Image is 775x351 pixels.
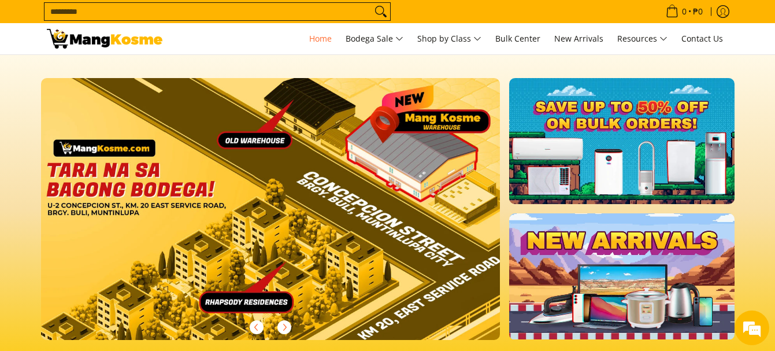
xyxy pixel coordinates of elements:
[272,315,297,340] button: Next
[417,32,481,46] span: Shop by Class
[174,23,729,54] nav: Main Menu
[41,78,500,340] img: Banner slider warehouse location
[617,32,668,46] span: Resources
[662,5,706,18] span: •
[190,6,217,34] div: Minimize live chat window
[47,29,162,49] img: Mang Kosme: Your Home Appliances Warehouse Sale Partner!
[6,231,220,271] textarea: Type your message and hit 'Enter'
[346,32,403,46] span: Bodega Sale
[680,8,688,16] span: 0
[490,23,546,54] a: Bulk Center
[340,23,409,54] a: Bodega Sale
[681,33,723,44] span: Contact Us
[309,33,332,44] span: Home
[303,23,338,54] a: Home
[60,65,194,80] div: Chat with us now
[676,23,729,54] a: Contact Us
[67,103,160,220] span: We're online!
[611,23,673,54] a: Resources
[411,23,487,54] a: Shop by Class
[691,8,704,16] span: ₱0
[554,33,603,44] span: New Arrivals
[244,315,269,340] button: Previous
[495,33,540,44] span: Bulk Center
[372,3,390,20] button: Search
[548,23,609,54] a: New Arrivals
